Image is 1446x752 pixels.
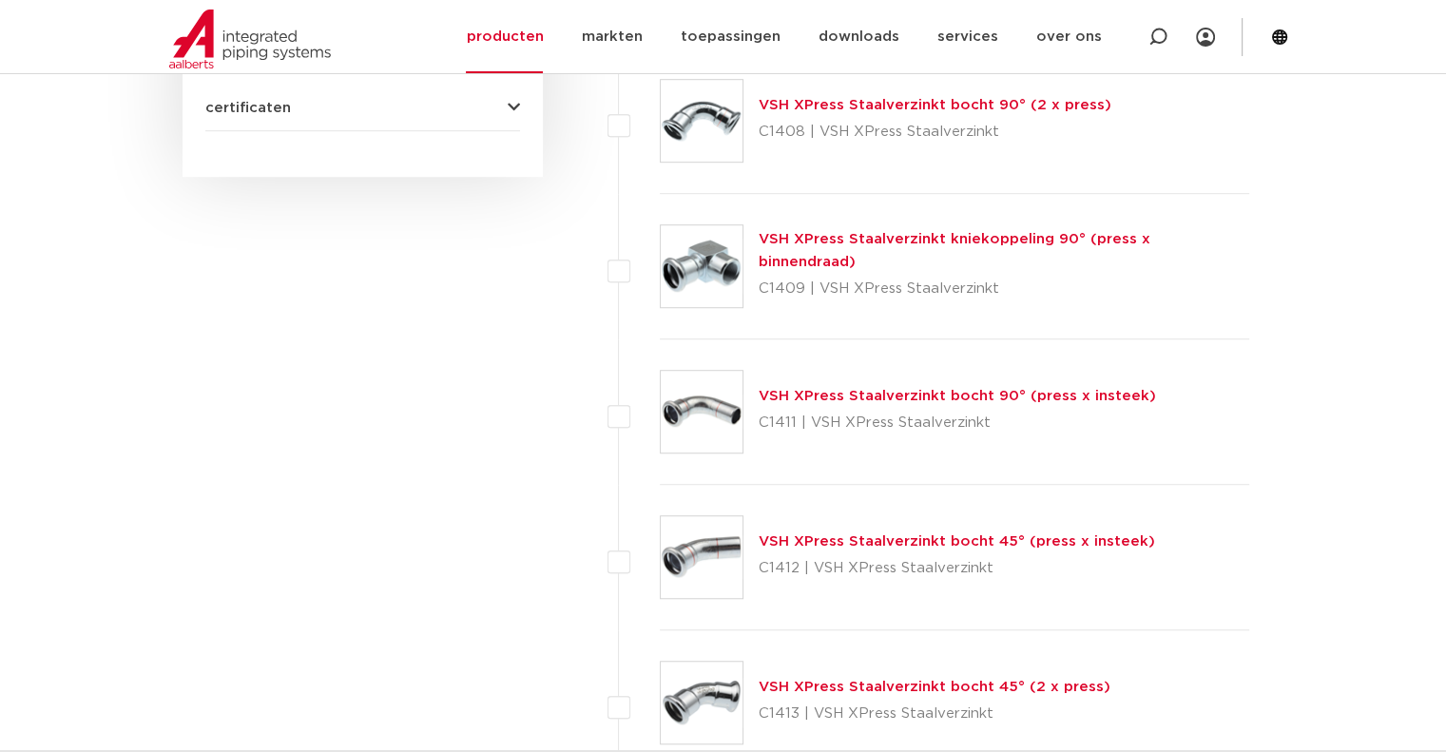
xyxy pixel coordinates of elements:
[205,101,291,115] span: certificaten
[759,408,1156,438] p: C1411 | VSH XPress Staalverzinkt
[759,534,1155,549] a: VSH XPress Staalverzinkt bocht 45° (press x insteek)
[661,225,742,307] img: Thumbnail for VSH XPress Staalverzinkt kniekoppeling 90° (press x binnendraad)
[759,98,1111,112] a: VSH XPress Staalverzinkt bocht 90° (2 x press)
[1196,16,1215,58] div: my IPS
[759,680,1110,694] a: VSH XPress Staalverzinkt bocht 45° (2 x press)
[759,117,1111,147] p: C1408 | VSH XPress Staalverzinkt
[759,274,1250,304] p: C1409 | VSH XPress Staalverzinkt
[759,553,1155,584] p: C1412 | VSH XPress Staalverzinkt
[759,699,1110,729] p: C1413 | VSH XPress Staalverzinkt
[205,101,520,115] button: certificaten
[661,516,742,598] img: Thumbnail for VSH XPress Staalverzinkt bocht 45° (press x insteek)
[661,371,742,453] img: Thumbnail for VSH XPress Staalverzinkt bocht 90° (press x insteek)
[661,80,742,162] img: Thumbnail for VSH XPress Staalverzinkt bocht 90° (2 x press)
[759,389,1156,403] a: VSH XPress Staalverzinkt bocht 90° (press x insteek)
[661,662,742,743] img: Thumbnail for VSH XPress Staalverzinkt bocht 45° (2 x press)
[759,232,1150,269] a: VSH XPress Staalverzinkt kniekoppeling 90° (press x binnendraad)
